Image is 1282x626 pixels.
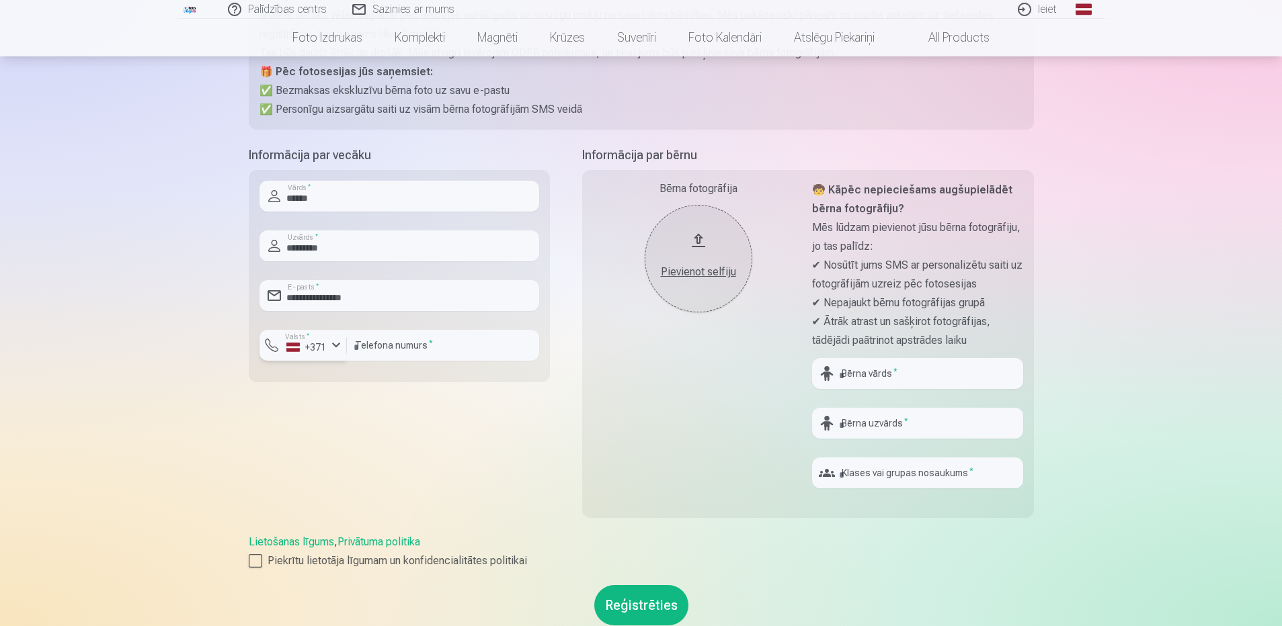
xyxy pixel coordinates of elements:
[183,5,198,13] img: /fa1
[534,19,601,56] a: Krūzes
[249,534,1034,569] div: ,
[812,256,1023,294] p: ✔ Nosūtīt jums SMS ar personalizētu saiti uz fotogrāfijām uzreiz pēc fotosesijas
[812,294,1023,312] p: ✔ Nepajaukt bērnu fotogrāfijas grupā
[259,330,347,361] button: Valsts*+371
[259,65,433,78] strong: 🎁 Pēc fotosesijas jūs saņemsiet:
[812,218,1023,256] p: Mēs lūdzam pievienot jūsu bērna fotogrāfiju, jo tas palīdz:
[259,100,1023,119] p: ✅ Personīgu aizsargātu saiti uz visām bērna fotogrāfijām SMS veidā
[891,19,1006,56] a: All products
[276,19,378,56] a: Foto izdrukas
[658,264,739,280] div: Pievienot selfiju
[593,181,804,197] div: Bērna fotogrāfija
[778,19,891,56] a: Atslēgu piekariņi
[378,19,461,56] a: Komplekti
[461,19,534,56] a: Magnēti
[812,183,1012,215] strong: 🧒 Kāpēc nepieciešams augšupielādēt bērna fotogrāfiju?
[259,81,1023,100] p: ✅ Bezmaksas ekskluzīvu bērna foto uz savu e-pastu
[249,535,334,548] a: Lietošanas līgums
[249,146,550,165] h5: Informācija par vecāku
[281,332,314,342] label: Valsts
[582,146,1034,165] h5: Informācija par bērnu
[249,553,1034,569] label: Piekrītu lietotāja līgumam un konfidencialitātes politikai
[812,312,1023,350] p: ✔ Ātrāk atrast un sašķirot fotogrāfijas, tādējādi paātrinot apstrādes laiku
[337,535,420,548] a: Privātuma politika
[601,19,672,56] a: Suvenīri
[594,585,688,625] button: Reģistrēties
[672,19,778,56] a: Foto kalendāri
[645,205,752,312] button: Pievienot selfiju
[286,341,327,354] div: +371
